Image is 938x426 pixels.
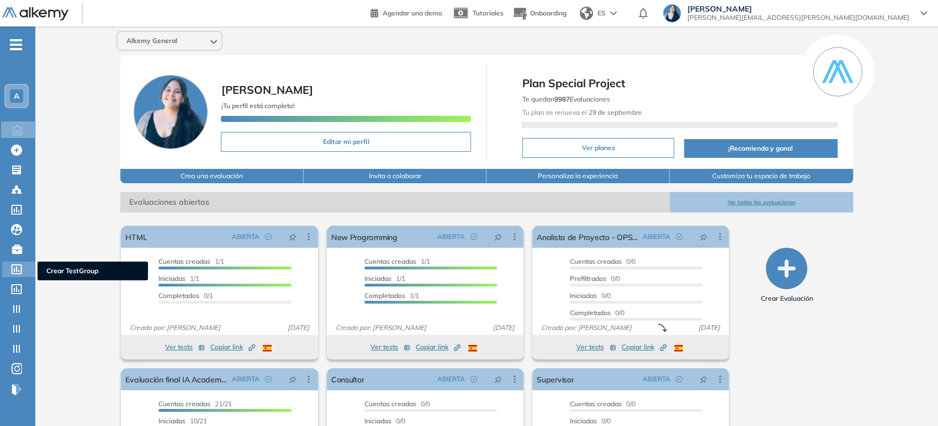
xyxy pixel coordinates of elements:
span: [DATE] [489,323,519,333]
a: New Programming [331,226,398,248]
i: - [10,44,22,46]
img: world [580,7,593,20]
img: ESP [468,345,477,352]
span: 0/0 [570,400,635,408]
span: ABIERTA [643,374,670,384]
span: Cuentas creadas [570,400,622,408]
span: [PERSON_NAME] [687,4,909,13]
span: 1/1 [158,257,224,265]
span: 0/1 [158,291,213,300]
img: arrow [610,11,617,15]
span: pushpin [699,375,707,384]
span: Copiar link [416,342,460,352]
img: ESP [674,345,683,352]
span: [DATE] [694,323,724,333]
span: Copiar link [622,342,666,352]
button: Copiar link [622,340,666,354]
span: Completados [364,291,405,300]
span: Creado por: [PERSON_NAME] [125,323,225,333]
button: Copiar link [416,340,460,354]
a: Analista de Proyecto - OPS SEP [537,226,638,248]
span: Completados [158,291,199,300]
span: 0/0 [570,274,620,283]
span: pushpin [699,232,707,241]
span: ABIERTA [232,374,259,384]
button: pushpin [691,228,716,246]
span: ES [597,8,606,18]
span: Cuentas creadas [158,400,210,408]
button: Invita a colaborar [304,169,487,183]
span: 0/0 [570,308,624,317]
span: ¡Tu perfil está completo! [221,102,294,110]
b: 29 de septiembre [587,108,642,116]
button: Ver planes [522,138,674,158]
span: Cuentas creadas [570,257,622,265]
button: Ver todas las evaluaciones [670,192,853,212]
img: Foto de perfil [134,75,208,149]
span: Iniciadas [570,291,597,300]
span: [PERSON_NAME] [221,83,312,97]
span: Iniciadas [158,274,186,283]
a: Evaluación final IA Academy | Pomelo [125,368,227,390]
span: Iniciadas [364,417,391,425]
span: check-circle [470,376,477,382]
span: ABIERTA [643,232,670,242]
span: ABIERTA [437,232,465,242]
span: Te quedan Evaluaciones [522,95,610,103]
span: [DATE] [283,323,314,333]
img: Logo [2,7,68,21]
span: Iniciadas [158,417,186,425]
span: pushpin [494,232,502,241]
button: Ver tests [165,340,205,354]
span: Copiar link [210,342,255,352]
span: Creado por: [PERSON_NAME] [537,323,636,333]
span: pushpin [494,375,502,384]
span: pushpin [289,232,296,241]
button: Onboarding [512,2,566,25]
span: Creado por: [PERSON_NAME] [331,323,431,333]
span: 0/0 [570,417,611,425]
button: pushpin [280,228,305,246]
span: Crear TestGroup [46,266,139,276]
span: Onboarding [530,9,566,17]
span: 0/0 [364,400,430,408]
button: pushpin [691,370,716,388]
span: Agendar una demo [383,9,442,17]
span: A [14,92,19,100]
span: Iniciadas [570,417,597,425]
button: Editar mi perfil [221,132,471,152]
button: pushpin [280,370,305,388]
a: HTML [125,226,147,248]
button: Ver tests [576,340,616,354]
button: pushpin [486,370,510,388]
span: Evaluaciones abiertas [120,192,670,212]
button: Crear Evaluación [760,248,813,303]
span: Cuentas creadas [364,400,416,408]
button: pushpin [486,228,510,246]
span: check-circle [470,233,477,240]
span: Cuentas creadas [364,257,416,265]
span: 21/21 [158,400,232,408]
img: ESP [263,345,272,352]
a: Consultor [331,368,364,390]
button: ¡Recomienda y gana! [684,139,838,158]
span: Cuentas creadas [158,257,210,265]
span: ABIERTA [437,374,465,384]
span: Alkemy General [126,36,177,45]
span: check-circle [676,376,682,382]
span: pushpin [289,375,296,384]
span: 0/0 [570,291,611,300]
span: check-circle [676,233,682,240]
span: Iniciadas [364,274,391,283]
span: 10/21 [158,417,207,425]
span: 0/0 [570,257,635,265]
span: 0/0 [364,417,405,425]
span: check-circle [265,233,272,240]
button: Ver tests [370,340,410,354]
span: Prefiltrados [570,274,606,283]
span: 1/1 [364,291,419,300]
a: Supervisor [537,368,574,390]
b: 9987 [554,95,570,103]
span: check-circle [265,376,272,382]
a: Agendar una demo [370,6,442,19]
